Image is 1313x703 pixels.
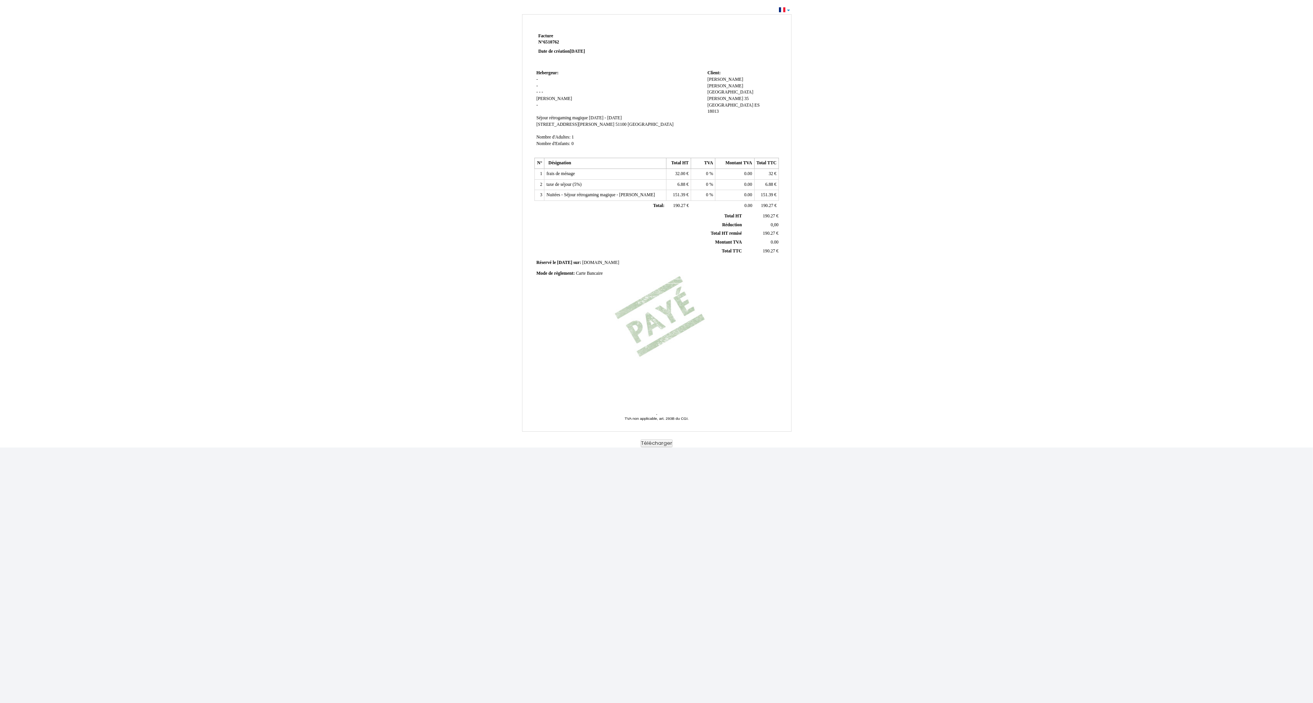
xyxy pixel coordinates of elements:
[706,171,708,176] span: 0
[691,158,715,169] th: TVA
[535,158,544,169] th: N°
[536,122,615,127] span: [STREET_ADDRESS][PERSON_NAME]
[763,231,775,236] span: 190.27
[641,439,673,448] button: Télécharger
[754,179,779,190] td: €
[744,192,752,197] span: 0.00
[546,182,581,187] span: taxe de séjour (5%)
[667,169,691,180] td: €
[706,182,708,187] span: 0
[572,135,574,140] span: 1
[711,231,742,236] span: Total HT remisé
[725,214,742,219] span: Total HT
[571,141,574,146] span: 0
[543,40,559,45] span: 6510762
[570,49,585,54] span: [DATE]
[678,182,685,187] span: 6.88
[536,96,572,101] span: [PERSON_NAME]
[535,190,544,201] td: 3
[538,49,585,54] strong: Date de création
[744,247,780,255] td: €
[675,171,685,176] span: 32.00
[546,192,655,197] span: Nuitées - Séjour rétrogaming magique - [PERSON_NAME]
[691,179,715,190] td: %
[691,169,715,180] td: %
[761,203,774,208] span: 190.27
[707,83,743,89] span: [PERSON_NAME]
[667,158,691,169] th: Total HT
[653,203,664,208] span: Total:
[628,122,673,127] span: [GEOGRAPHIC_DATA]
[707,77,743,82] span: [PERSON_NAME]
[754,201,779,212] td: €
[667,201,691,212] td: €
[771,240,779,245] span: 0.00
[546,171,575,176] span: frais de ménage
[536,135,571,140] span: Nombre d'Adultes:
[707,70,720,75] span: Client:
[536,83,538,89] span: -
[755,103,760,108] span: ES
[535,179,544,190] td: 2
[536,260,556,265] span: Réservé le
[589,115,622,120] span: [DATE] - [DATE]
[771,222,779,227] span: 0,00
[538,39,630,45] strong: N°
[715,240,742,245] span: Montant TVA
[744,171,752,176] span: 0.00
[625,416,688,421] span: TVA non applicable, art. 293B du CGI.
[667,179,691,190] td: €
[667,190,691,201] td: €
[754,169,779,180] td: €
[535,169,544,180] td: 1
[538,33,553,38] span: Facture
[706,192,708,197] span: 0
[557,260,572,265] span: [DATE]
[744,229,780,238] td: €
[715,158,754,169] th: Montant TVA
[576,271,603,276] span: Carte Bancaire
[754,158,779,169] th: Total TTC
[745,203,752,208] span: 0.00
[763,214,775,219] span: 190.27
[542,90,543,95] span: -
[673,192,685,197] span: 151.39
[536,70,559,75] span: Hebergeur:
[769,171,773,176] span: 32
[673,203,685,208] span: 190.27
[761,192,773,197] span: 151.39
[544,158,667,169] th: Désignation
[582,260,619,265] span: [DOMAIN_NAME]
[691,190,715,201] td: %
[536,271,575,276] span: Mode de règlement:
[754,190,779,201] td: €
[536,103,538,108] span: -
[536,90,538,95] span: -
[765,182,773,187] span: 6.88
[539,90,541,95] span: -
[722,249,742,254] span: Total TTC
[616,122,627,127] span: 51100
[707,109,718,114] span: 18013
[707,103,753,108] span: [GEOGRAPHIC_DATA]
[744,212,780,220] td: €
[744,182,752,187] span: 0.00
[763,249,775,254] span: 190.27
[536,141,570,146] span: Nombre d'Enfants:
[707,90,753,101] span: [GEOGRAPHIC_DATA][PERSON_NAME] 35
[656,412,657,416] span: -
[536,77,538,82] span: -
[722,222,742,227] span: Réduction
[573,260,581,265] span: sur:
[536,115,588,120] span: Séjour rétrogaming magique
